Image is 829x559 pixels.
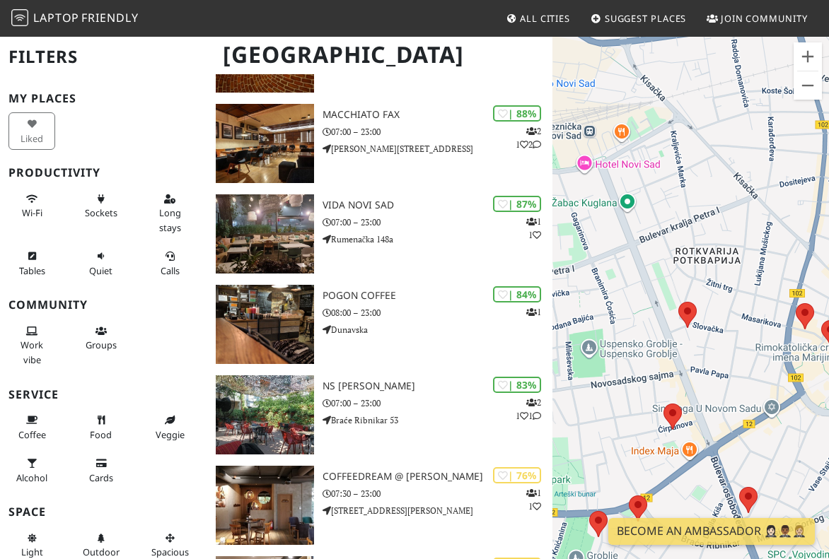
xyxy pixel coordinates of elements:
[701,6,813,31] a: Join Community
[323,471,553,483] h3: Coffeedream @ [PERSON_NAME]
[207,104,552,183] a: Macchiato Fax | 88% 212 Macchiato Fax 07:00 – 23:00 [PERSON_NAME][STREET_ADDRESS]
[78,408,124,446] button: Food
[146,408,193,446] button: Veggie
[216,285,314,364] img: Pogon Coffee
[323,125,553,139] p: 07:00 – 23:00
[156,428,185,441] span: Veggie
[146,187,193,239] button: Long stays
[216,375,314,454] img: NS Michelangelo
[211,35,550,74] h1: [GEOGRAPHIC_DATA]
[585,6,692,31] a: Suggest Places
[8,298,199,312] h3: Community
[721,12,808,25] span: Join Community
[83,546,120,558] span: Outdoor area
[323,233,553,246] p: Rumenačka 148a
[78,452,124,489] button: Cards
[11,6,139,31] a: LaptopFriendly LaptopFriendly
[605,12,687,25] span: Suggest Places
[520,12,570,25] span: All Cities
[794,71,822,100] button: Zoom out
[493,196,541,212] div: | 87%
[151,546,189,558] span: Spacious
[33,10,79,25] span: Laptop
[323,142,553,155] p: [PERSON_NAME][STREET_ADDRESS]
[323,199,553,211] h3: Vida Novi Sad
[207,285,552,364] a: Pogon Coffee | 84% 1 Pogon Coffee 08:00 – 23:00 Dunavska
[323,216,553,229] p: 07:00 – 23:00
[323,413,553,427] p: Braće Ribnikar 53
[516,396,541,423] p: 2 1 1
[8,35,199,78] h2: Filters
[323,396,553,410] p: 07:00 – 23:00
[19,264,45,277] span: Work-friendly tables
[207,466,552,545] a: Coffeedream @ Petra Drapšina | 76% 11 Coffeedream @ [PERSON_NAME] 07:30 – 23:00 [STREET_ADDRESS][...
[78,245,124,282] button: Quiet
[493,377,541,393] div: | 83%
[526,215,541,242] p: 1 1
[8,452,55,489] button: Alcohol
[8,408,55,446] button: Coffee
[8,92,199,105] h3: My Places
[81,10,138,25] span: Friendly
[90,428,112,441] span: Food
[16,471,47,484] span: Alcohol
[161,264,180,277] span: Video/audio calls
[89,471,113,484] span: Credit cards
[216,466,314,545] img: Coffeedream @ Petra Drapšina
[159,206,181,233] span: Long stays
[207,194,552,273] a: Vida Novi Sad | 87% 11 Vida Novi Sad 07:00 – 23:00 Rumenačka 148a
[323,323,553,336] p: Dunavska
[21,339,43,365] span: People working
[323,306,553,319] p: 08:00 – 23:00
[493,467,541,483] div: | 76%
[22,206,42,219] span: Stable Wi-Fi
[493,286,541,302] div: | 84%
[11,9,28,26] img: LaptopFriendly
[216,194,314,273] img: Vida Novi Sad
[323,380,553,392] h3: NS [PERSON_NAME]
[78,319,124,357] button: Groups
[207,375,552,454] a: NS Michelangelo | 83% 211 NS [PERSON_NAME] 07:00 – 23:00 Braće Ribnikar 53
[500,6,576,31] a: All Cities
[323,109,553,121] h3: Macchiato Fax
[526,305,541,319] p: 1
[146,245,193,282] button: Calls
[85,206,117,219] span: Power sockets
[8,319,55,371] button: Work vibe
[493,105,541,122] div: | 88%
[323,504,553,517] p: [STREET_ADDRESS][PERSON_NAME]
[18,428,46,441] span: Coffee
[323,290,553,302] h3: Pogon Coffee
[516,124,541,151] p: 2 1 2
[78,187,124,225] button: Sockets
[89,264,112,277] span: Quiet
[794,42,822,71] button: Zoom in
[8,187,55,225] button: Wi-Fi
[86,339,117,351] span: Group tables
[8,388,199,401] h3: Service
[323,487,553,500] p: 07:30 – 23:00
[216,104,314,183] img: Macchiato Fax
[526,486,541,513] p: 1 1
[8,166,199,180] h3: Productivity
[8,505,199,519] h3: Space
[8,245,55,282] button: Tables
[21,546,43,558] span: Natural light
